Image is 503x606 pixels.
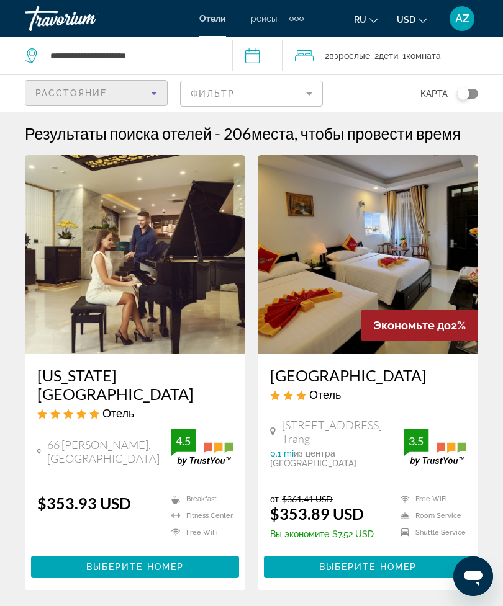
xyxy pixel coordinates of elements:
div: 4.5 [171,434,196,448]
span: Дети [379,51,398,61]
li: Fitness Center [165,510,233,521]
span: 0.1 mi [270,448,294,458]
button: Travelers: 2 adults, 2 children [283,37,503,74]
a: Выберите номер [264,559,472,573]
span: места, чтобы провести время [251,124,461,143]
a: Отели [199,14,226,24]
button: Выберите номер [31,556,239,578]
button: Check-in date: Sep 14, 2025 Check-out date: Sep 21, 2025 [232,37,283,74]
a: Travorium [25,2,149,35]
span: , 2 [370,47,398,65]
span: Выберите номер [86,562,184,572]
span: , 1 [398,47,441,65]
span: из центра [GEOGRAPHIC_DATA] [270,448,356,468]
a: [US_STATE] [GEOGRAPHIC_DATA] [37,366,233,403]
span: Отель [309,388,341,401]
span: карта [420,85,448,102]
button: Extra navigation items [289,9,304,29]
li: Room Service [394,510,466,521]
del: $361.41 USD [282,494,333,504]
span: 66 [PERSON_NAME], [GEOGRAPHIC_DATA] [47,438,171,465]
span: Отель [102,406,134,420]
span: Вы экономите [270,529,329,539]
a: [GEOGRAPHIC_DATA] [270,366,466,385]
span: AZ [455,12,469,25]
span: - [215,124,220,143]
button: Change currency [397,11,427,29]
h2: 206 [224,124,461,143]
span: [STREET_ADDRESS] Trang [282,418,404,445]
div: 2% [361,310,478,341]
img: Hotel image [25,155,245,354]
h1: Результаты поиска отелей [25,124,212,143]
ins: $353.89 USD [270,504,364,523]
div: 3 star Hotel [270,388,466,401]
div: 3.5 [404,434,428,448]
button: User Menu [446,6,478,32]
span: от [270,494,279,504]
li: Free WiFi [394,494,466,504]
iframe: Кнопка запуска окна обмена сообщениями [453,556,493,596]
a: Выберите номер [31,559,239,573]
p: $7.52 USD [270,529,374,539]
a: рейсы [251,14,277,24]
span: Взрослые [329,51,370,61]
img: trustyou-badge.svg [404,429,466,466]
mat-select: Sort by [35,86,157,100]
button: Change language [354,11,378,29]
button: Filter [180,80,323,107]
button: Toggle map [448,88,478,99]
li: Breakfast [165,494,233,504]
ins: $353.93 USD [37,494,131,512]
img: trustyou-badge.svg [171,429,233,466]
span: ru [354,15,366,25]
span: Экономьте до [373,319,451,332]
button: Выберите номер [264,556,472,578]
span: 2 [325,47,370,65]
span: Расстояние [35,88,107,98]
li: Free WiFi [165,527,233,538]
img: Hotel image [258,155,478,354]
span: Выберите номер [319,562,417,572]
span: Комната [406,51,441,61]
div: 5 star Hotel [37,406,233,420]
span: USD [397,15,415,25]
li: Shuttle Service [394,527,466,538]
